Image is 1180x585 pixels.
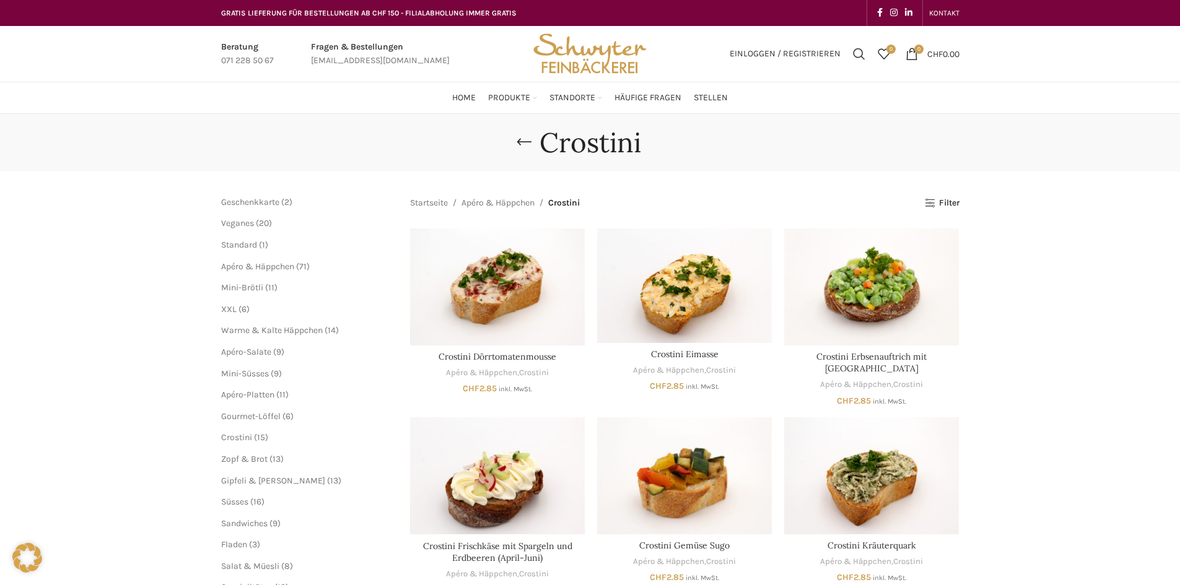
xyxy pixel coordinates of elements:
span: 9 [276,347,281,357]
a: Salat & Müesli [221,561,279,571]
a: Sandwiches [221,518,268,529]
a: Veganes [221,218,254,228]
a: Go back [509,130,540,155]
a: Apéro & Häppchen [633,365,704,376]
a: Geschenkkarte [221,197,279,207]
a: Home [452,85,476,110]
span: CHF [463,383,479,394]
a: Süsses [221,496,248,507]
span: Zopf & Brot [221,454,268,464]
span: Stellen [694,92,728,104]
a: Startseite [410,196,448,210]
a: Crostini Erbsenauftrich mit Philadelphia [784,228,959,345]
a: Gourmet-Löffel [221,411,281,422]
div: , [597,365,772,376]
a: Crostini Kräuterquark [784,417,959,534]
a: Crostini [221,432,252,443]
span: 0 [914,45,924,54]
span: 16 [253,496,261,507]
span: Einloggen / Registrieren [730,50,841,58]
span: 14 [328,325,336,336]
a: Apéro & Häppchen [820,379,891,391]
small: inkl. MwSt. [873,574,906,582]
div: Meine Wunschliste [872,41,896,66]
small: inkl. MwSt. [686,574,719,582]
a: Crostini [706,556,736,568]
a: Mini-Brötli [221,282,263,293]
a: Crostini [893,556,923,568]
a: Crostini Eimasse [597,228,772,342]
bdi: 2.85 [650,572,684,583]
a: Stellen [694,85,728,110]
a: Crostini Kräuterquark [828,540,916,551]
span: Produkte [488,92,530,104]
a: Apéro & Häppchen [633,556,704,568]
span: CHF [837,396,854,406]
a: Crostini Erbsenauftrich mit [GEOGRAPHIC_DATA] [816,351,927,375]
a: Crostini Gemüse Sugo [597,417,772,534]
nav: Breadcrumb [410,196,580,210]
span: 9 [274,368,279,379]
div: , [410,367,585,379]
div: , [597,556,772,568]
div: , [784,379,959,391]
small: inkl. MwSt. [686,383,719,391]
a: Apéro & Häppchen [446,568,517,580]
a: Apéro & Häppchen [446,367,517,379]
span: GRATIS LIEFERUNG FÜR BESTELLUNGEN AB CHF 150 - FILIALABHOLUNG IMMER GRATIS [221,9,517,17]
span: Crostini [548,196,580,210]
bdi: 2.85 [837,572,871,583]
a: KONTAKT [929,1,959,25]
a: Crostini Eimasse [651,349,719,360]
a: Fladen [221,539,247,550]
a: Crostini Gemüse Sugo [639,540,730,551]
span: Apéro-Platten [221,389,274,400]
span: CHF [650,572,666,583]
a: Mini-Süsses [221,368,269,379]
a: XXL [221,304,237,314]
span: Home [452,92,476,104]
a: Häufige Fragen [614,85,681,110]
a: Crostini Dörrtomatenmousse [439,351,556,362]
a: Apéro-Salate [221,347,271,357]
a: Filter [925,198,959,209]
span: Häufige Fragen [614,92,681,104]
span: Standard [221,240,257,250]
a: Infobox link [311,40,450,68]
div: , [410,568,585,580]
a: Crostini [519,367,549,379]
span: 15 [257,432,265,443]
a: Gipfeli & [PERSON_NAME] [221,475,325,486]
a: Crostini Dörrtomatenmousse [410,228,585,345]
a: Suchen [847,41,872,66]
bdi: 2.85 [837,396,871,406]
a: 0 CHF0.00 [899,41,966,66]
span: CHF [927,48,943,59]
bdi: 2.85 [650,381,684,391]
a: Crostini [706,365,736,376]
div: Secondary navigation [923,1,966,25]
span: Apéro & Häppchen [221,261,294,272]
span: KONTAKT [929,9,959,17]
a: Crostini [519,568,549,580]
a: Standorte [549,85,602,110]
a: Warme & Kalte Häppchen [221,325,323,336]
a: Infobox link [221,40,274,68]
h1: Crostini [540,126,641,159]
a: Linkedin social link [901,4,916,22]
span: 6 [286,411,291,422]
a: 0 [872,41,896,66]
small: inkl. MwSt. [499,385,532,393]
span: 11 [279,389,286,400]
a: Site logo [529,48,650,58]
a: Crostini Frischkäse mit Spargeln und Erdbeeren (April-Juni) [423,540,572,564]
